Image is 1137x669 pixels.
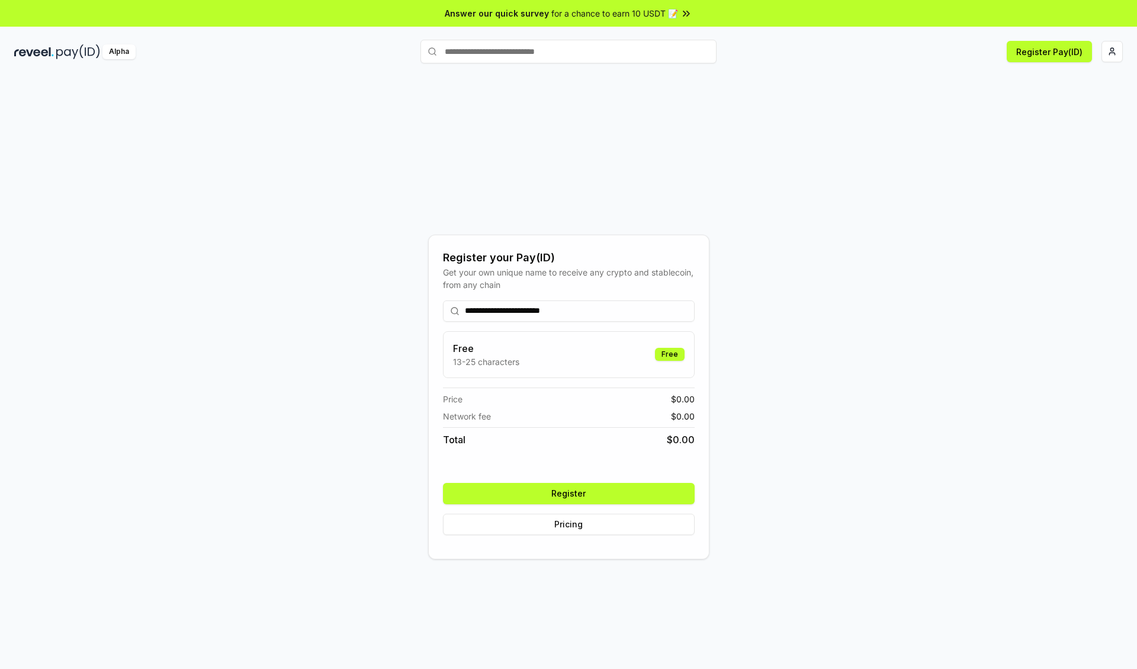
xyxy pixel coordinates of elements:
[102,44,136,59] div: Alpha
[667,433,695,447] span: $ 0.00
[443,266,695,291] div: Get your own unique name to receive any crypto and stablecoin, from any chain
[443,249,695,266] div: Register your Pay(ID)
[443,514,695,535] button: Pricing
[551,7,678,20] span: for a chance to earn 10 USDT 📝
[655,348,685,361] div: Free
[443,483,695,504] button: Register
[1007,41,1092,62] button: Register Pay(ID)
[443,433,465,447] span: Total
[445,7,549,20] span: Answer our quick survey
[671,410,695,422] span: $ 0.00
[56,44,100,59] img: pay_id
[671,393,695,405] span: $ 0.00
[453,341,519,356] h3: Free
[14,44,54,59] img: reveel_dark
[443,410,491,422] span: Network fee
[453,356,519,368] p: 13-25 characters
[443,393,462,405] span: Price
